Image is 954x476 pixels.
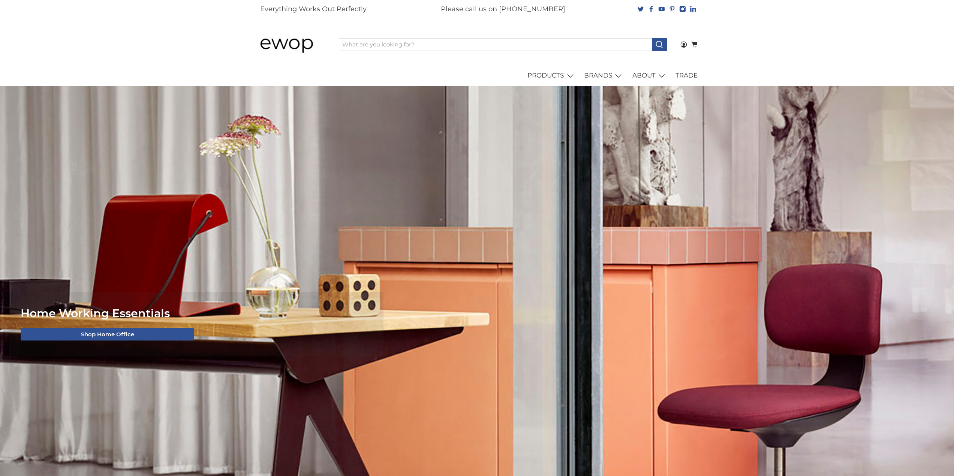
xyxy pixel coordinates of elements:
[21,328,194,341] a: Shop Home Office
[628,65,671,86] a: ABOUT
[260,4,367,14] p: Everything Works Out Perfectly
[339,38,652,51] input: What are you looking for?
[671,65,702,86] a: TRADE
[580,65,628,86] a: BRANDS
[252,65,702,86] nav: main navigation
[21,306,170,320] span: Home Working Essentials
[441,4,565,14] p: Please call us on [PHONE_NUMBER]
[523,65,580,86] a: PRODUCTS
